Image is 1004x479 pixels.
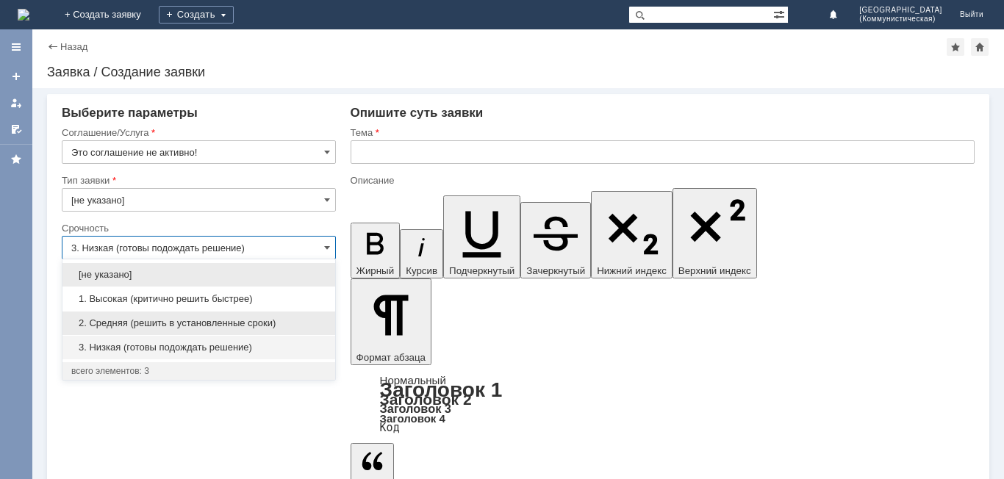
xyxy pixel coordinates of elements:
button: Подчеркнутый [443,195,520,278]
span: Зачеркнутый [526,265,585,276]
span: [не указано] [71,269,326,281]
span: Подчеркнутый [449,265,514,276]
a: Заголовок 4 [380,412,445,425]
a: Перейти на домашнюю страницу [18,9,29,21]
span: Жирный [356,265,395,276]
a: Заголовок 3 [380,402,451,415]
div: всего элементов: 3 [71,365,326,377]
div: Срочность [62,223,333,233]
button: Зачеркнутый [520,202,591,278]
div: Сделать домашней страницей [971,38,989,56]
a: Назад [60,41,87,52]
span: Верхний индекс [678,265,751,276]
span: 2. Средняя (решить в установленные сроки) [71,317,326,329]
span: Формат абзаца [356,352,426,363]
div: Тип заявки [62,176,333,185]
span: Опишите суть заявки [351,106,484,120]
span: [GEOGRAPHIC_DATA] [859,6,942,15]
button: Формат абзаца [351,278,431,365]
div: Заявка / Создание заявки [47,65,989,79]
a: Код [380,421,400,434]
a: Заголовок 1 [380,378,503,401]
a: Создать заявку [4,65,28,88]
a: Мои заявки [4,91,28,115]
div: Описание [351,176,972,185]
a: Заголовок 2 [380,391,472,408]
span: (Коммунистическая) [859,15,942,24]
div: Добавить в избранное [947,38,964,56]
img: logo [18,9,29,21]
span: Курсив [406,265,437,276]
div: Создать [159,6,234,24]
span: Нижний индекс [597,265,667,276]
a: Мои согласования [4,118,28,141]
span: 3. Низкая (готовы подождать решение) [71,342,326,353]
button: Курсив [400,229,443,278]
a: Нормальный [380,374,446,386]
button: Нижний индекс [591,191,673,278]
button: Жирный [351,223,401,278]
div: Соглашение/Услуга [62,128,333,137]
div: Формат абзаца [351,375,975,433]
button: Верхний индекс [673,188,757,278]
span: 1. Высокая (критично решить быстрее) [71,293,326,305]
span: Выберите параметры [62,106,198,120]
div: Тема [351,128,972,137]
span: Расширенный поиск [773,7,788,21]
